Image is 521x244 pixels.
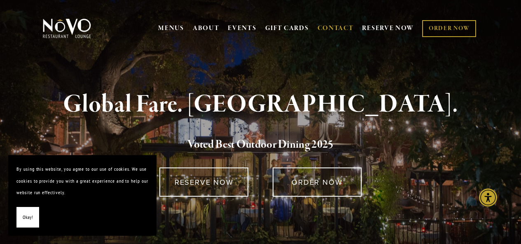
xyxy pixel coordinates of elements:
[16,207,39,228] button: Okay!
[63,89,458,120] strong: Global Fare. [GEOGRAPHIC_DATA].
[479,188,497,207] div: Accessibility Menu
[228,24,256,33] a: EVENTS
[273,167,362,197] a: ORDER NOW
[23,211,33,223] span: Okay!
[362,21,414,36] a: RESERVE NOW
[8,155,157,236] section: Cookie banner
[318,21,354,36] a: CONTACT
[422,20,476,37] a: ORDER NOW
[159,167,248,197] a: RESERVE NOW
[187,137,328,153] a: Voted Best Outdoor Dining 202
[158,24,184,33] a: MENUS
[16,163,148,199] p: By using this website, you agree to our use of cookies. We use cookies to provide you with a grea...
[41,18,93,39] img: Novo Restaurant &amp; Lounge
[54,136,467,153] h2: 5
[193,24,220,33] a: ABOUT
[265,21,309,36] a: GIFT CARDS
